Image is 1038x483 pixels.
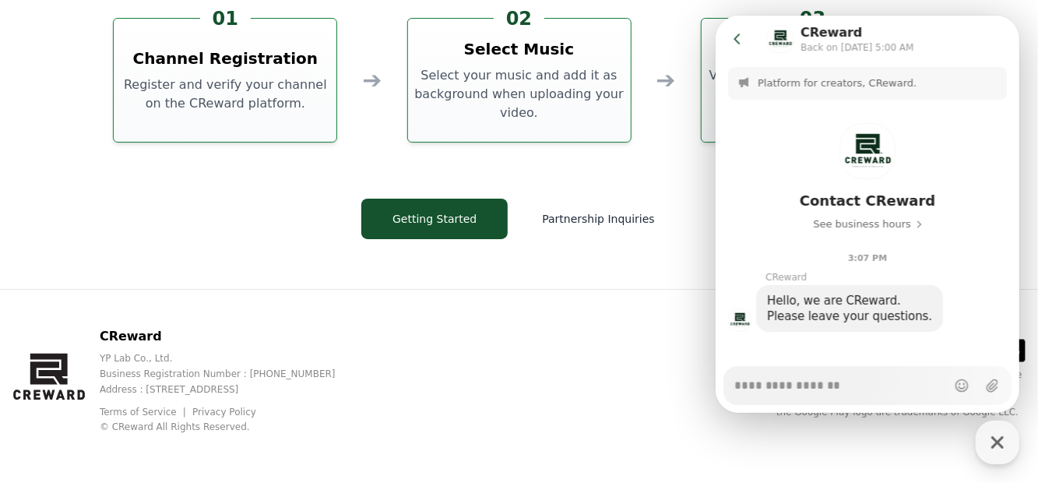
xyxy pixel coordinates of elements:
p: View your expected performance results after D+3 of video upload. [708,66,918,122]
a: Privacy Policy [192,407,256,418]
p: YP Lab Co., Ltd. [100,352,361,365]
p: Register and verify your channel on the CReward platform. [120,76,330,113]
div: 01 [200,6,251,31]
h3: Channel Registration [133,48,318,69]
div: 03 [787,6,838,31]
button: Partnership Inquiries [520,199,676,239]
div: ➔ [362,66,382,94]
p: CReward [100,327,361,346]
h3: Select Music [464,38,575,60]
div: ➔ [656,66,676,94]
button: Getting Started [361,199,508,239]
p: Select your music and add it as background when uploading your video. [414,66,625,122]
p: © CReward All Rights Reserved. [100,421,361,433]
div: 02 [494,6,544,31]
a: Terms of Service [100,407,188,418]
p: Business Registration Number : [PHONE_NUMBER] [100,368,361,380]
p: Address : [STREET_ADDRESS] [100,383,361,396]
iframe: Channel chat [716,16,1019,413]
